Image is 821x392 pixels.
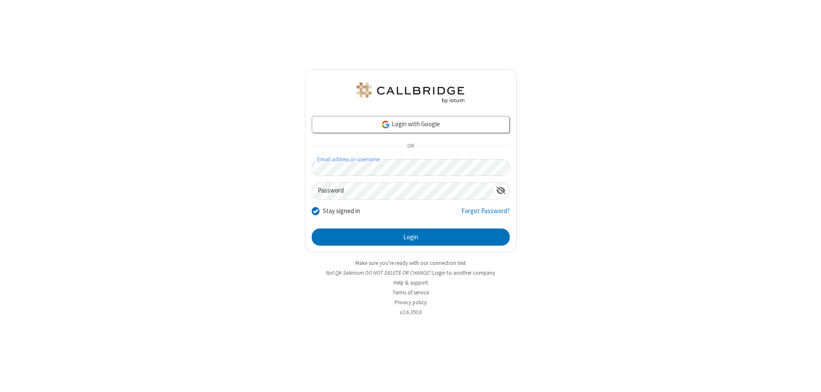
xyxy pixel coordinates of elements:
a: Help & support [393,279,428,286]
a: Forgot Password? [461,206,510,223]
li: v2.6.350.6 [305,308,517,316]
a: Login with Google [312,116,510,133]
a: Make sure you're ready with our connection test [355,259,466,267]
img: google-icon.png [381,120,390,129]
img: QA Selenium DO NOT DELETE OR CHANGE [355,83,466,103]
a: Terms of service [393,289,429,296]
input: Password [312,183,493,199]
div: Show password [493,183,509,199]
button: Login [312,229,510,246]
label: Stay signed in [323,206,360,216]
li: Not QA Selenium DO NOT DELETE OR CHANGE? [305,269,517,277]
button: Login to another company [432,269,495,277]
input: Email address or username [312,159,510,176]
span: OR [404,140,417,152]
a: Privacy policy [395,299,427,306]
